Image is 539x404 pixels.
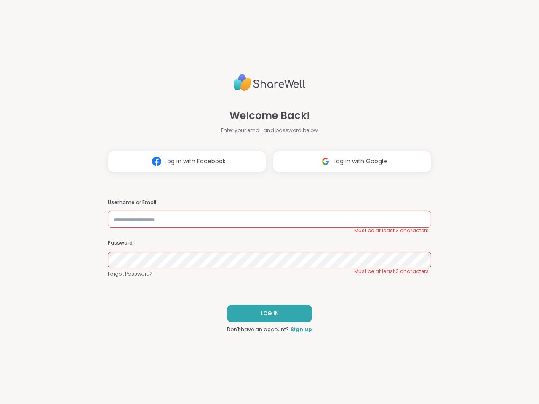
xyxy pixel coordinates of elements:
a: Forgot Password? [108,270,431,278]
span: Log in with Facebook [165,157,226,166]
span: Enter your email and password below [221,127,318,134]
span: Must be at least 3 characters [354,227,429,234]
span: Must be at least 3 characters [354,268,429,275]
a: Sign up [291,326,312,333]
span: Log in with Google [334,157,387,166]
h3: Username or Email [108,199,431,206]
span: Welcome Back! [229,108,310,123]
img: ShareWell Logomark [318,154,334,169]
button: LOG IN [227,305,312,322]
span: Don't have an account? [227,326,289,333]
img: ShareWell Logo [234,71,305,95]
img: ShareWell Logomark [149,154,165,169]
button: Log in with Facebook [108,151,266,172]
span: LOG IN [261,310,279,317]
h3: Password [108,239,431,247]
button: Log in with Google [273,151,431,172]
